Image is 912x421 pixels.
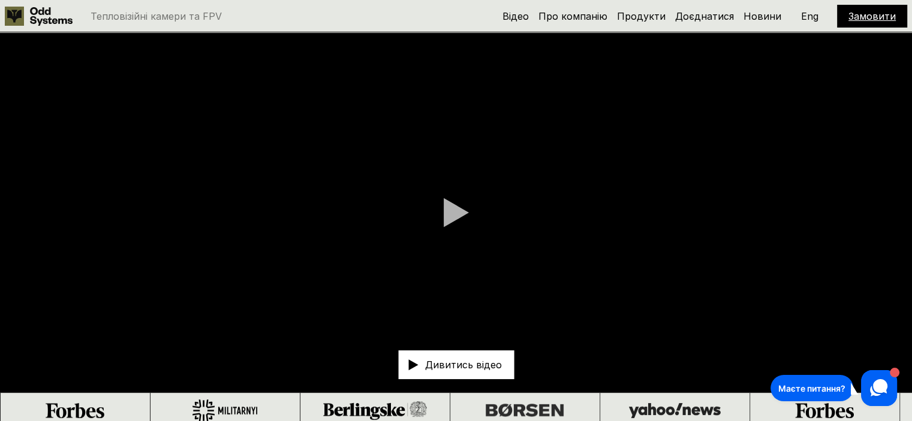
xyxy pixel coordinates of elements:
[767,367,900,409] iframe: HelpCrunch
[617,10,666,22] a: Продукти
[91,11,222,21] p: Тепловізійні камери та FPV
[502,10,529,22] a: Відео
[744,10,781,22] a: Новини
[425,360,502,369] p: Дивитись відео
[538,10,607,22] a: Про компанію
[848,10,896,22] a: Замовити
[801,11,818,21] p: Eng
[675,10,734,22] a: Доєднатися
